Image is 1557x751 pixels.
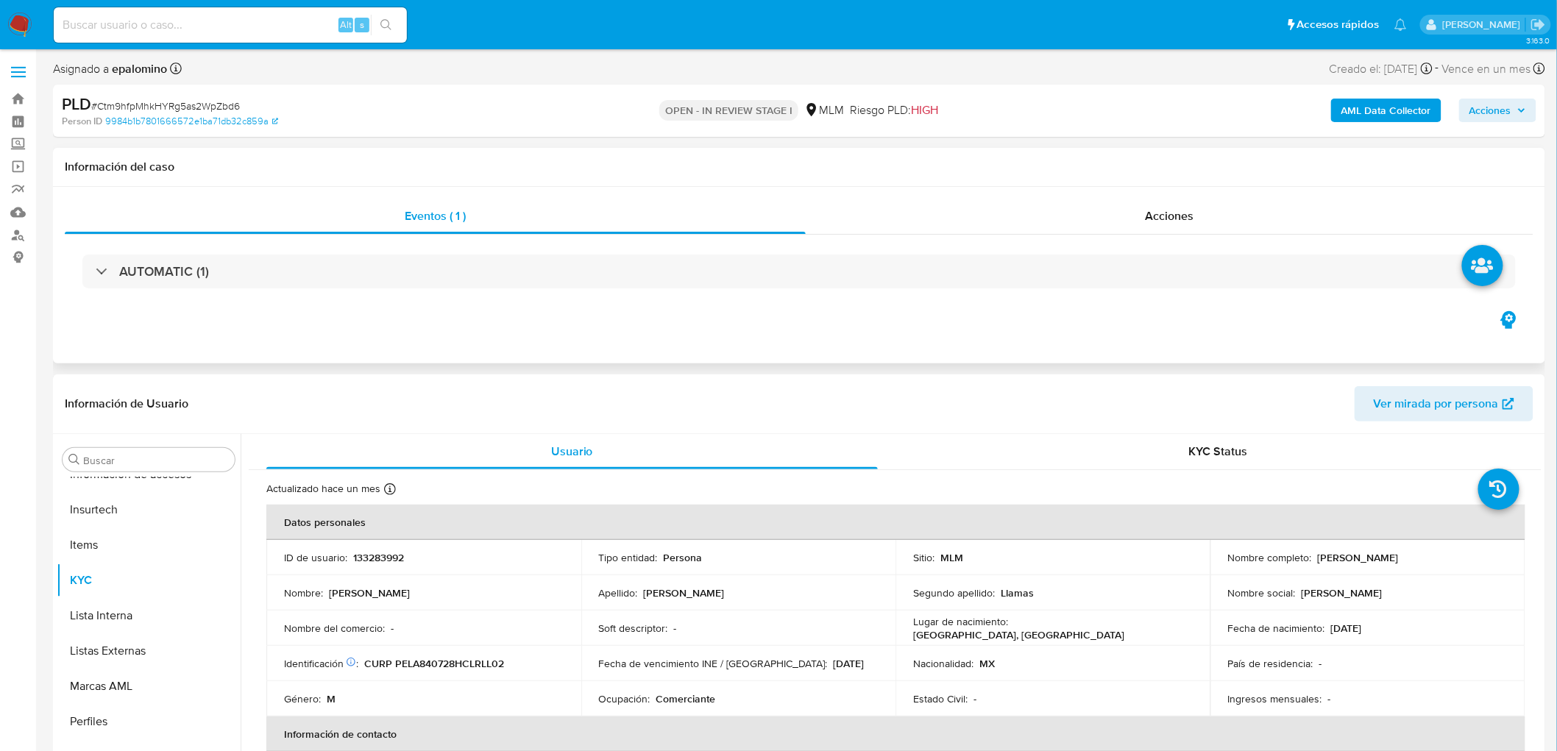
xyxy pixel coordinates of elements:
[664,551,703,564] p: Persona
[284,692,321,705] p: Género :
[284,622,385,635] p: Nombre del comercio :
[360,18,364,32] span: s
[1331,622,1362,635] p: [DATE]
[57,492,241,527] button: Insurtech
[1318,551,1399,564] p: [PERSON_NAME]
[284,657,358,670] p: Identificación :
[405,207,466,224] span: Eventos ( 1 )
[1001,586,1034,599] p: Llamas
[973,692,976,705] p: -
[91,99,240,113] span: # Ctm9hfpMhkHYRg5as2WpZbd6
[62,115,102,128] b: Person ID
[1341,99,1431,122] b: AML Data Collector
[371,15,401,35] button: search-icon
[599,551,658,564] p: Tipo entidad :
[659,100,798,121] p: OPEN - IN REVIEW STAGE I
[1228,586,1296,599] p: Nombre social :
[850,102,938,118] span: Riesgo PLD:
[57,527,241,563] button: Items
[599,622,668,635] p: Soft descriptor :
[1442,18,1525,32] p: elena.palomino@mercadolibre.com.mx
[391,622,394,635] p: -
[551,443,593,460] span: Usuario
[1228,622,1325,635] p: Fecha de nacimiento :
[57,598,241,633] button: Lista Interna
[1145,207,1194,224] span: Acciones
[65,396,188,411] h1: Información de Usuario
[913,615,1008,628] p: Lugar de nacimiento :
[57,563,241,598] button: KYC
[1436,59,1439,79] span: -
[913,692,968,705] p: Estado Civil :
[57,669,241,704] button: Marcas AML
[1328,692,1331,705] p: -
[1228,551,1312,564] p: Nombre completo :
[979,657,995,670] p: MX
[599,586,638,599] p: Apellido :
[1374,386,1499,421] span: Ver mirada por persona
[1331,99,1441,122] button: AML Data Collector
[1355,386,1533,421] button: Ver mirada por persona
[1228,692,1322,705] p: Ingresos mensuales :
[599,657,828,670] p: Fecha de vencimiento INE / [GEOGRAPHIC_DATA] :
[674,622,677,635] p: -
[1330,59,1433,79] div: Creado el: [DATE]
[1297,17,1380,32] span: Accesos rápidos
[913,657,973,670] p: Nacionalidad :
[1442,61,1531,77] span: Vence en un mes
[82,255,1516,288] div: AUTOMATIC (1)
[68,454,80,466] button: Buscar
[62,92,91,115] b: PLD
[54,15,407,35] input: Buscar usuario o caso...
[340,18,352,32] span: Alt
[911,102,938,118] span: HIGH
[913,628,1124,641] p: [GEOGRAPHIC_DATA], [GEOGRAPHIC_DATA]
[109,60,167,77] b: epalomino
[1228,657,1313,670] p: País de residencia :
[1394,18,1407,31] a: Notificaciones
[119,263,209,280] h3: AUTOMATIC (1)
[53,61,167,77] span: Asignado a
[353,551,404,564] p: 133283992
[284,586,323,599] p: Nombre :
[644,586,725,599] p: [PERSON_NAME]
[57,633,241,669] button: Listas Externas
[329,586,410,599] p: [PERSON_NAME]
[266,505,1525,540] th: Datos personales
[1531,17,1546,32] a: Salir
[65,160,1533,174] h1: Información del caso
[940,551,963,564] p: MLM
[599,692,650,705] p: Ocupación :
[1459,99,1536,122] button: Acciones
[1302,586,1383,599] p: [PERSON_NAME]
[913,551,934,564] p: Sitio :
[834,657,865,670] p: [DATE]
[284,551,347,564] p: ID de usuario :
[105,115,278,128] a: 9984b1b7801666572e1ba71db32c859a
[1469,99,1511,122] span: Acciones
[656,692,716,705] p: Comerciante
[83,454,229,467] input: Buscar
[266,482,380,496] p: Actualizado hace un mes
[804,102,844,118] div: MLM
[57,704,241,739] button: Perfiles
[1189,443,1248,460] span: KYC Status
[364,657,504,670] p: CURP PELA840728HCLRLL02
[1319,657,1322,670] p: -
[327,692,336,705] p: M
[913,586,995,599] p: Segundo apellido :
